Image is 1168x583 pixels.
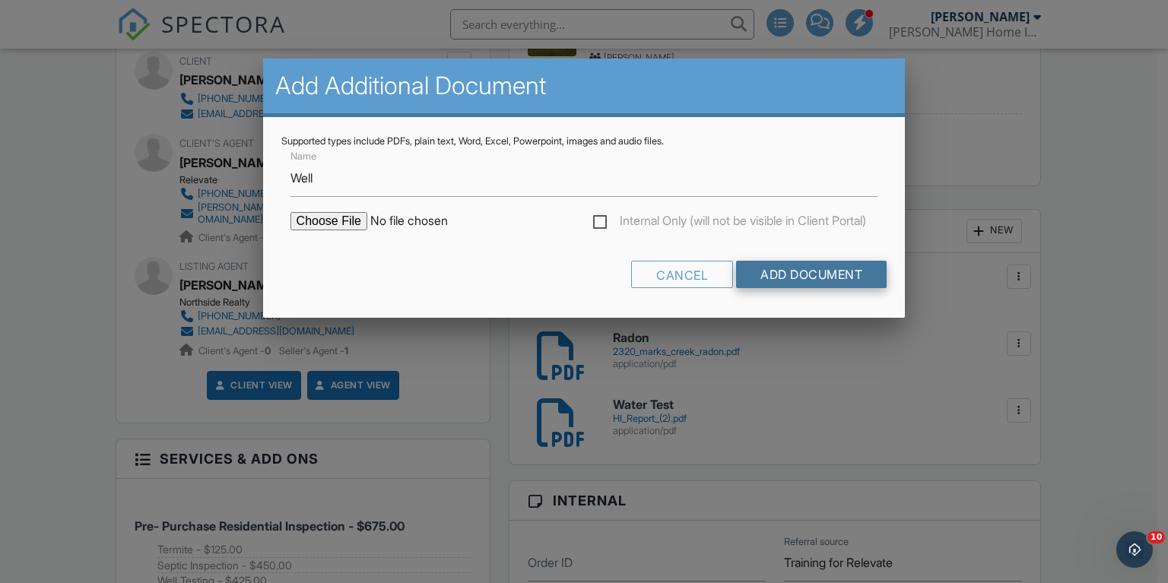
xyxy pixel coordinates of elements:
input: Add Document [736,261,887,288]
label: Name [290,150,316,163]
h2: Add Additional Document [275,71,893,101]
div: Cancel [631,261,733,288]
label: Internal Only (will not be visible in Client Portal) [593,214,866,233]
span: 10 [1147,531,1165,543]
iframe: Intercom live chat [1116,531,1153,568]
div: Supported types include PDFs, plain text, Word, Excel, Powerpoint, images and audio files. [281,135,887,147]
